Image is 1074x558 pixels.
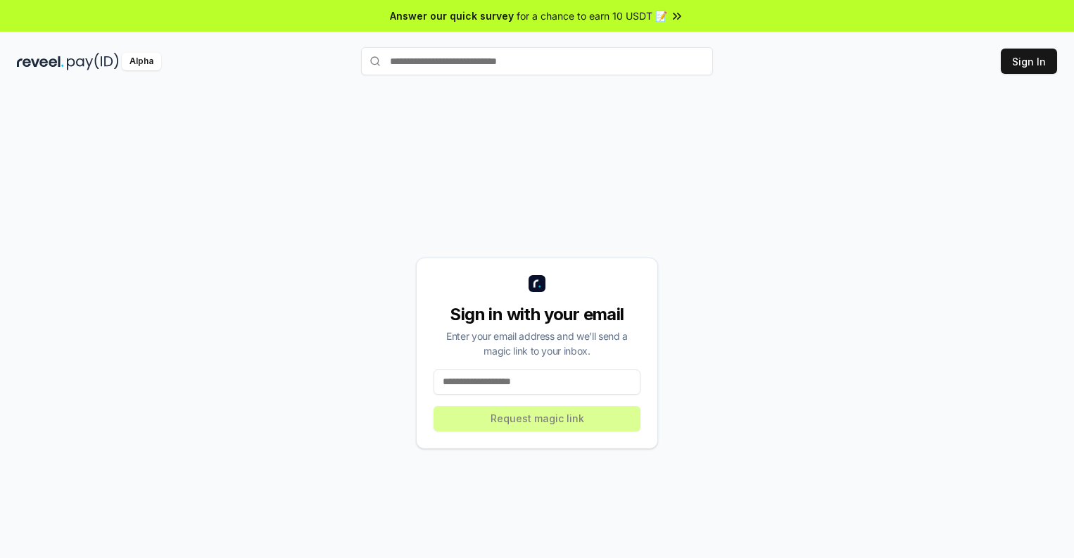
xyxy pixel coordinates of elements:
[390,8,514,23] span: Answer our quick survey
[517,8,667,23] span: for a chance to earn 10 USDT 📝
[17,53,64,70] img: reveel_dark
[434,329,640,358] div: Enter your email address and we’ll send a magic link to your inbox.
[529,275,545,292] img: logo_small
[122,53,161,70] div: Alpha
[67,53,119,70] img: pay_id
[1001,49,1057,74] button: Sign In
[434,303,640,326] div: Sign in with your email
